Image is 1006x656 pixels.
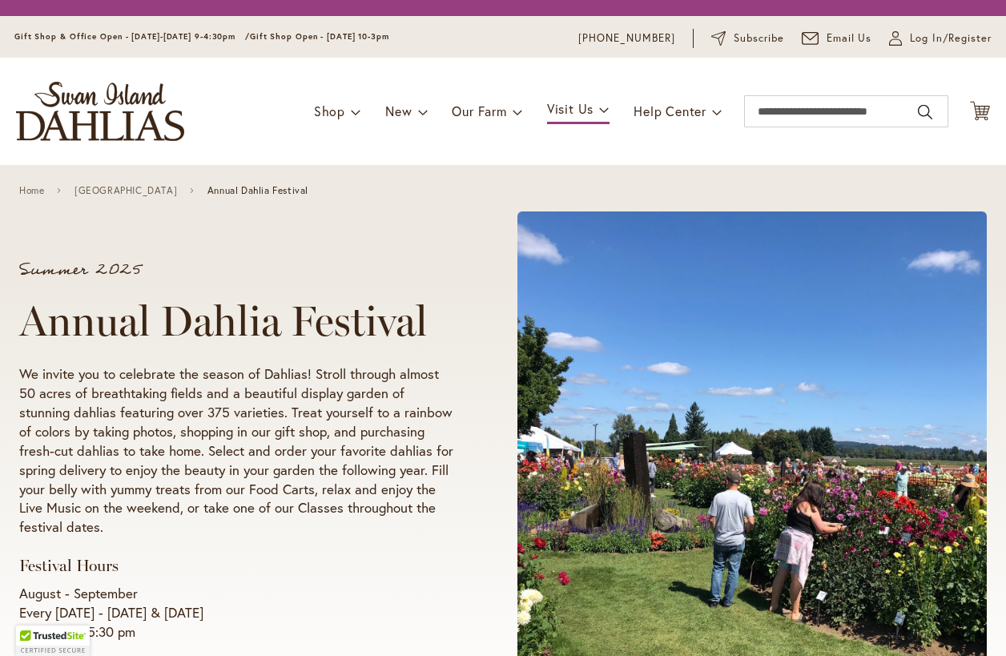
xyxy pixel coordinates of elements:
span: Email Us [827,30,872,46]
a: [GEOGRAPHIC_DATA] [74,185,177,196]
span: Annual Dahlia Festival [207,185,308,196]
button: Search [918,99,932,125]
div: TrustedSite Certified [16,626,90,656]
span: Shop [314,103,345,119]
a: Log In/Register [889,30,992,46]
span: Help Center [634,103,706,119]
span: Gift Shop Open - [DATE] 10-3pm [250,31,389,42]
p: August - September Every [DATE] - [DATE] & [DATE] 9:00 am to 5:30 pm [19,584,457,642]
span: New [385,103,412,119]
span: Visit Us [547,100,594,117]
span: Subscribe [734,30,784,46]
h1: Annual Dahlia Festival [19,297,457,345]
span: Gift Shop & Office Open - [DATE]-[DATE] 9-4:30pm / [14,31,250,42]
a: store logo [16,82,184,141]
p: We invite you to celebrate the season of Dahlias! Stroll through almost 50 acres of breathtaking ... [19,364,457,537]
span: Log In/Register [910,30,992,46]
a: Email Us [802,30,872,46]
a: Subscribe [711,30,784,46]
h3: Festival Hours [19,556,457,576]
a: [PHONE_NUMBER] [578,30,675,46]
p: Summer 2025 [19,262,457,278]
a: Home [19,185,44,196]
span: Our Farm [452,103,506,119]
